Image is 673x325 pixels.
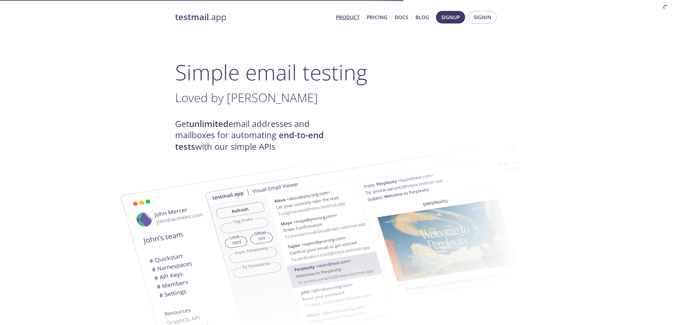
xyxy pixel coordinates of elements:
[415,13,429,21] a: Blog
[468,11,497,23] button: Signin
[336,13,360,21] a: Product
[175,129,324,152] strong: end-to-end tests
[436,11,465,23] button: Signup
[175,118,337,152] h4: Get email addresses and mailboxes for automating with our simple APIs
[175,11,209,23] strong: testmail
[189,118,228,130] strong: unlimited
[367,13,387,21] a: Pricing
[474,13,491,21] span: Signin
[175,89,318,106] span: Loved by [PERSON_NAME]
[175,60,498,85] h1: Simple email testing
[395,13,408,21] a: Docs
[175,12,331,23] a: testmail.app
[441,13,460,21] span: Signup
